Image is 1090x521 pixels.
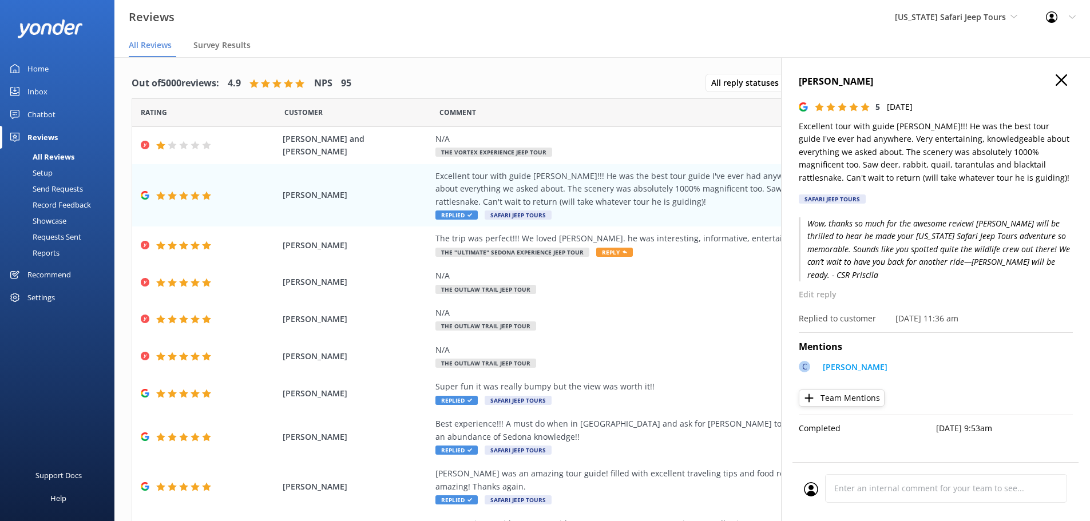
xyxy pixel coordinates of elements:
a: Record Feedback [7,197,114,213]
div: Chatbot [27,103,56,126]
p: Wow, thanks so much for the awesome review! [PERSON_NAME] will be thrilled to hear he made your [... [799,217,1073,281]
span: [PERSON_NAME] [283,480,430,493]
span: Safari Jeep Tours [485,396,552,405]
div: N/A [435,133,956,145]
span: The Outlaw Trail Jeep Tour [435,285,536,294]
h4: Out of 5000 reviews: [132,76,219,91]
div: Send Requests [7,181,83,197]
p: [PERSON_NAME] [823,361,887,373]
span: Replied [435,210,478,220]
span: [PERSON_NAME] [283,239,430,252]
div: Showcase [7,213,66,229]
p: Completed [799,422,936,435]
p: [DATE] [887,101,913,113]
div: Excellent tour with guide [PERSON_NAME]!!! He was the best tour guide I've ever had anywhere. Ver... [435,170,956,208]
div: All Reviews [7,149,74,165]
div: Reports [7,245,60,261]
div: C [799,361,810,372]
h4: NPS [314,76,332,91]
span: All reply statuses [711,77,786,89]
div: Super fun it was really bumpy but the view was worth it!! [435,380,956,393]
div: Safari Jeep Tours [799,194,866,204]
a: Reports [7,245,114,261]
div: N/A [435,307,956,319]
span: [PERSON_NAME] [283,431,430,443]
span: [PERSON_NAME] [283,313,430,325]
a: [PERSON_NAME] [817,361,887,376]
div: Home [27,57,49,80]
p: Replied to customer [799,312,876,325]
div: Record Feedback [7,197,91,213]
a: Requests Sent [7,229,114,245]
div: [PERSON_NAME] was an amazing tour guide! filled with excellent traveling tips and food recommenda... [435,467,956,493]
div: Inbox [27,80,47,103]
a: Setup [7,165,114,181]
span: Date [141,107,167,118]
div: Requests Sent [7,229,81,245]
div: The trip was perfect!!! We loved [PERSON_NAME]. he was interesting, informative, entertaining and... [435,232,956,245]
span: [PERSON_NAME] [283,189,430,201]
h4: 4.9 [228,76,241,91]
div: Settings [27,286,55,309]
span: [PERSON_NAME] [283,387,430,400]
a: All Reviews [7,149,114,165]
span: Question [439,107,476,118]
div: N/A [435,344,956,356]
div: Setup [7,165,53,181]
span: Safari Jeep Tours [485,210,552,220]
span: Date [284,107,323,118]
div: Best experience!!! A must do when in [GEOGRAPHIC_DATA] and ask for [PERSON_NAME] to be your tour ... [435,417,956,443]
h4: 95 [341,76,351,91]
span: All Reviews [129,39,172,51]
a: Send Requests [7,181,114,197]
button: Team Mentions [799,389,885,407]
span: [PERSON_NAME] and [PERSON_NAME] [283,133,430,158]
span: Safari Jeep Tours [485,495,552,504]
span: Safari Jeep Tours [485,446,552,455]
span: The Outlaw Trail Jeep Tour [435,321,536,331]
div: Recommend [27,263,71,286]
img: user_profile.svg [804,482,818,496]
span: Replied [435,495,478,504]
span: The Outlaw Trail Jeep Tour [435,359,536,368]
span: The "Ultimate" Sedona Experience Jeep Tour [435,248,589,257]
p: [DATE] 9:53am [936,422,1073,435]
div: N/A [435,269,956,282]
span: The Vortex Experience Jeep Tour [435,148,552,157]
span: 5 [875,101,880,112]
h3: Reviews [129,8,175,26]
div: Support Docs [35,464,82,487]
span: [PERSON_NAME] [283,350,430,363]
button: Close [1056,74,1067,87]
a: Showcase [7,213,114,229]
span: Reply [596,248,633,257]
h4: Mentions [799,340,1073,355]
span: Survey Results [193,39,251,51]
p: [DATE] 11:36 am [895,312,958,325]
span: Replied [435,396,478,405]
p: Edit reply [799,288,1073,301]
img: yonder-white-logo.png [17,19,83,38]
p: Excellent tour with guide [PERSON_NAME]!!! He was the best tour guide I've ever had anywhere. Ver... [799,120,1073,184]
span: [PERSON_NAME] [283,276,430,288]
div: Help [50,487,66,510]
h4: [PERSON_NAME] [799,74,1073,89]
span: Replied [435,446,478,455]
div: Reviews [27,126,58,149]
span: [US_STATE] Safari Jeep Tours [895,11,1006,22]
